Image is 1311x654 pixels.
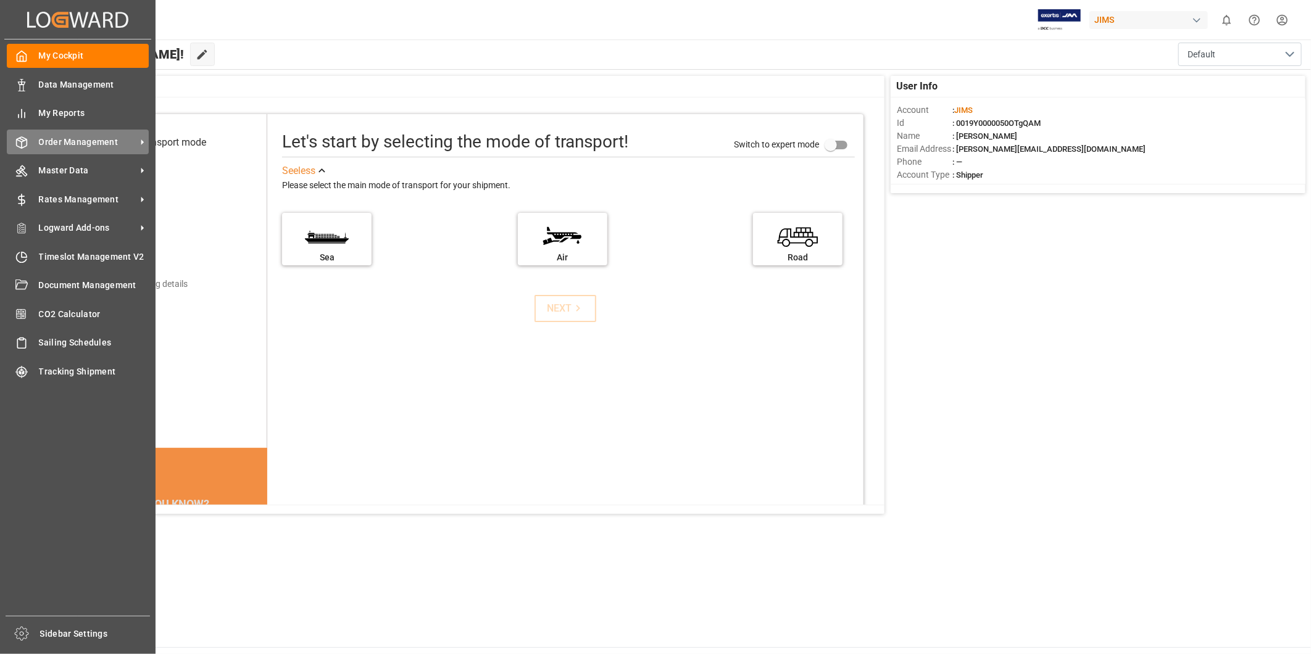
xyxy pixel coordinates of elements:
[7,72,149,96] a: Data Management
[39,279,149,292] span: Document Management
[282,178,854,193] div: Please select the main mode of transport for your shipment.
[952,118,1041,128] span: : 0019Y0000050OTgQAM
[69,491,268,517] div: DID YOU KNOW?
[39,49,149,62] span: My Cockpit
[39,336,149,349] span: Sailing Schedules
[7,244,149,268] a: Timeslot Management V2
[40,627,151,640] span: Sidebar Settings
[7,273,149,297] a: Document Management
[51,43,184,66] span: Hello [PERSON_NAME]!
[1038,9,1081,31] img: Exertis%20JAM%20-%20Email%20Logo.jpg_1722504956.jpg
[282,163,315,178] div: See less
[1178,43,1302,66] button: open menu
[897,104,952,117] span: Account
[1089,8,1213,31] button: JIMS
[7,359,149,383] a: Tracking Shipment
[39,78,149,91] span: Data Management
[7,101,149,125] a: My Reports
[897,117,952,130] span: Id
[1188,48,1215,61] span: Default
[1089,11,1208,29] div: JIMS
[759,251,836,264] div: Road
[39,136,136,149] span: Order Management
[39,308,149,321] span: CO2 Calculator
[897,79,938,94] span: User Info
[952,170,983,180] span: : Shipper
[535,295,596,322] button: NEXT
[39,107,149,120] span: My Reports
[952,131,1017,141] span: : [PERSON_NAME]
[952,106,973,115] span: :
[897,130,952,143] span: Name
[897,168,952,181] span: Account Type
[39,164,136,177] span: Master Data
[110,278,188,291] div: Add shipping details
[282,129,628,155] div: Let's start by selecting the mode of transport!
[952,157,962,167] span: : —
[288,251,365,264] div: Sea
[897,143,952,155] span: Email Address
[734,139,819,149] span: Switch to expert mode
[7,44,149,68] a: My Cockpit
[524,251,601,264] div: Air
[7,302,149,326] a: CO2 Calculator
[954,106,973,115] span: JIMS
[897,155,952,168] span: Phone
[547,301,585,316] div: NEXT
[1241,6,1268,34] button: Help Center
[1213,6,1241,34] button: show 0 new notifications
[7,331,149,355] a: Sailing Schedules
[952,144,1146,154] span: : [PERSON_NAME][EMAIL_ADDRESS][DOMAIN_NAME]
[39,250,149,263] span: Timeslot Management V2
[39,365,149,378] span: Tracking Shipment
[39,221,136,234] span: Logward Add-ons
[110,135,206,150] div: Select transport mode
[39,193,136,206] span: Rates Management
